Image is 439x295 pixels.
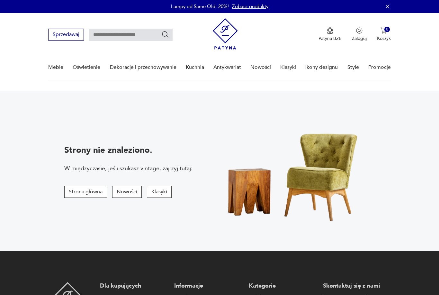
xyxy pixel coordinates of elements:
[64,186,107,198] button: Strona główna
[213,55,241,80] a: Antykwariat
[100,282,168,290] p: Dla kupujących
[213,18,238,50] img: Patyna - sklep z meblami i dekoracjami vintage
[327,27,333,34] img: Ikona medalu
[384,27,390,32] div: 0
[73,55,100,80] a: Oświetlenie
[147,186,172,198] button: Klasyki
[64,164,193,172] p: W międzyczasie, jeśli szukasz vintage, zajrzyj tutaj:
[377,35,391,41] p: Koszyk
[161,31,169,38] button: Szukaj
[209,111,380,231] img: Fotel
[110,55,176,80] a: Dekoracje i przechowywanie
[323,282,391,290] p: Skontaktuj się z nami
[112,186,142,198] button: Nowości
[347,55,359,80] a: Style
[48,33,84,37] a: Sprzedawaj
[186,55,204,80] a: Kuchnia
[48,29,84,41] button: Sprzedawaj
[377,27,391,41] button: 0Koszyk
[48,55,63,80] a: Meble
[368,55,391,80] a: Promocje
[352,35,367,41] p: Zaloguj
[232,3,268,10] a: Zobacz produkty
[318,27,342,41] a: Ikona medaluPatyna B2B
[250,55,271,80] a: Nowości
[318,27,342,41] button: Patyna B2B
[280,55,296,80] a: Klasyki
[356,27,363,34] img: Ikonka użytkownika
[174,282,242,290] p: Informacje
[249,282,317,290] p: Kategorie
[318,35,342,41] p: Patyna B2B
[171,3,229,10] p: Lampy od Same Old -20%!
[305,55,338,80] a: Ikony designu
[381,27,387,34] img: Ikona koszyka
[352,27,367,41] button: Zaloguj
[64,144,193,156] p: Strony nie znaleziono.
